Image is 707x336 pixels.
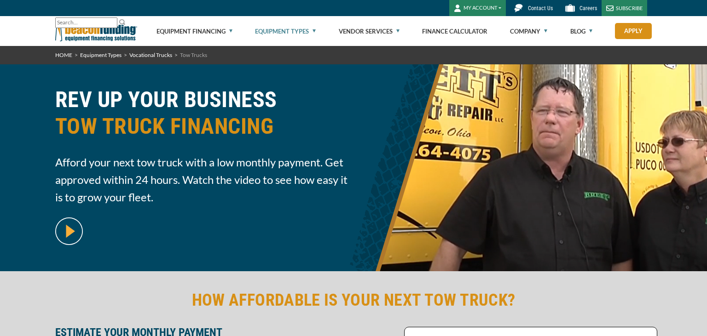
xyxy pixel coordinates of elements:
[55,113,348,140] span: TOW TRUCK FINANCING
[528,5,553,11] span: Contact Us
[510,17,547,46] a: Company
[55,16,137,46] img: Beacon Funding Corporation logo
[55,217,83,245] img: video modal pop-up play button
[55,154,348,206] span: Afford your next tow truck with a low monthly payment. Get approved within 24 hours. Watch the vi...
[339,17,400,46] a: Vendor Services
[422,17,487,46] a: Finance Calculator
[180,51,207,58] span: Tow Trucks
[55,290,652,311] h2: HOW AFFORDABLE IS YOUR NEXT TOW TRUCK?
[55,17,117,28] input: Search
[255,17,316,46] a: Equipment Types
[80,51,122,58] a: Equipment Types
[119,18,126,26] img: Search
[156,17,232,46] a: Equipment Financing
[108,19,115,27] a: Clear search text
[615,23,652,39] a: Apply
[129,51,172,58] a: Vocational Trucks
[580,5,597,11] span: Careers
[570,17,592,46] a: Blog
[55,51,72,58] a: HOME
[55,86,348,147] h1: REV UP YOUR BUSINESS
